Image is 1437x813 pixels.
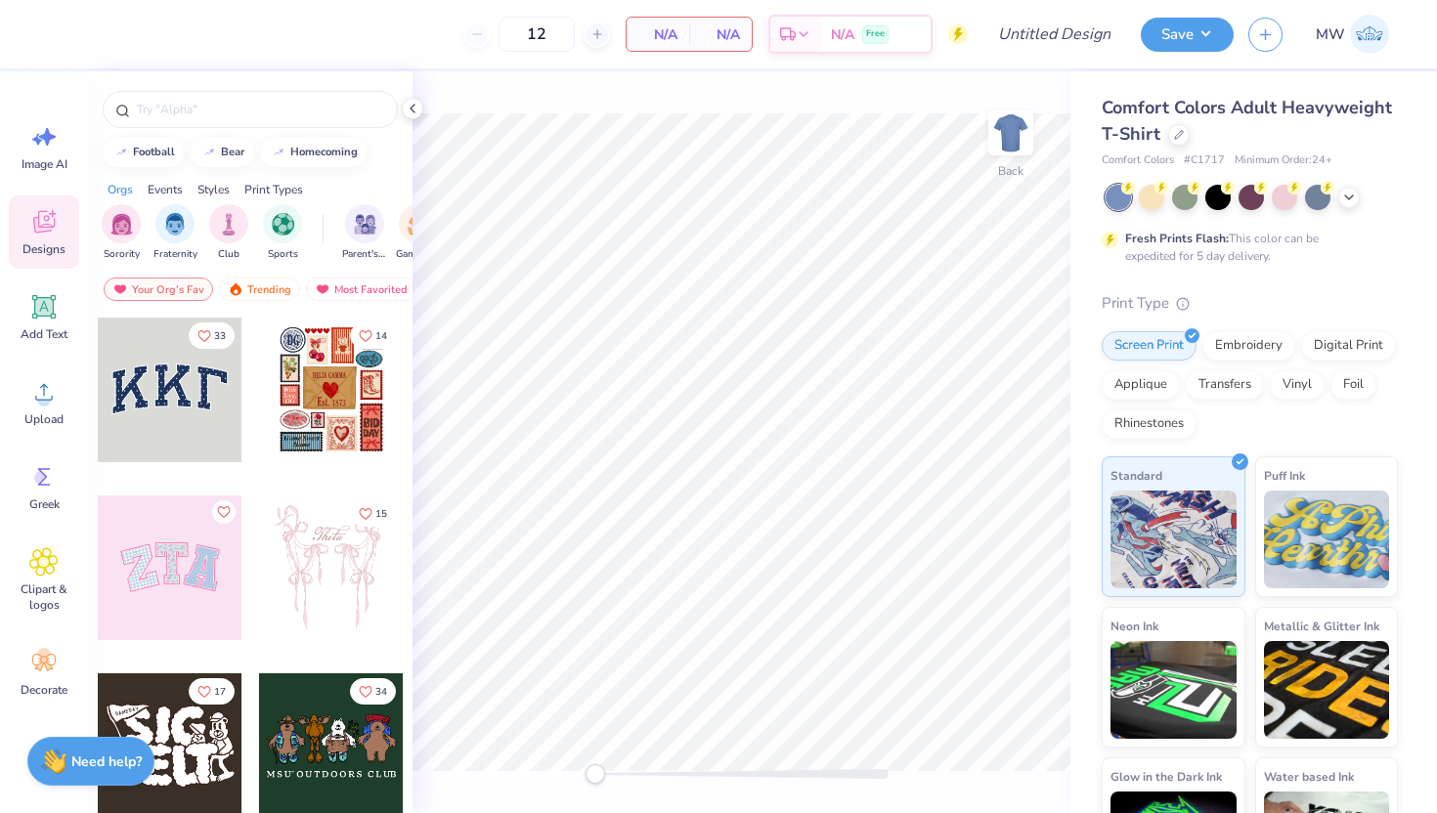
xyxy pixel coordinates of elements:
[1102,152,1174,169] span: Comfort Colors
[396,204,441,262] div: filter for Game Day
[342,204,387,262] div: filter for Parent's Weekend
[396,247,441,262] span: Game Day
[1110,766,1222,787] span: Glow in the Dark Ink
[135,100,385,119] input: Try "Alpha"
[375,509,387,519] span: 15
[1264,465,1305,486] span: Puff Ink
[831,24,854,45] span: N/A
[209,204,248,262] div: filter for Club
[1102,292,1398,315] div: Print Type
[499,17,575,52] input: – –
[12,581,76,613] span: Clipart & logos
[350,678,396,705] button: Like
[1125,230,1366,265] div: This color can be expedited for 5 day delivery.
[1186,370,1264,400] div: Transfers
[218,213,239,235] img: Club Image
[268,247,298,262] span: Sports
[112,282,128,296] img: most_fav.gif
[342,204,387,262] button: filter button
[260,138,367,167] button: homecoming
[290,147,358,157] div: homecoming
[982,15,1126,54] input: Untitled Design
[113,147,129,158] img: trend_line.gif
[153,204,197,262] button: filter button
[586,764,605,784] div: Accessibility label
[1141,18,1234,52] button: Save
[1110,465,1162,486] span: Standard
[263,204,302,262] div: filter for Sports
[209,204,248,262] button: filter button
[197,181,230,198] div: Styles
[1270,370,1325,400] div: Vinyl
[218,247,239,262] span: Club
[1307,15,1398,54] a: MW
[201,147,217,158] img: trend_line.gif
[24,411,64,427] span: Upload
[1102,331,1197,361] div: Screen Print
[29,496,60,512] span: Greek
[315,282,330,296] img: most_fav.gif
[189,322,235,349] button: Like
[153,204,197,262] div: filter for Fraternity
[148,181,183,198] div: Events
[1184,152,1225,169] span: # C1717
[866,27,885,41] span: Free
[306,278,416,301] div: Most Favorited
[104,278,213,301] div: Your Org's Fav
[1202,331,1295,361] div: Embroidery
[228,282,243,296] img: trending.gif
[71,752,142,771] strong: Need help?
[1264,491,1390,588] img: Puff Ink
[396,204,441,262] button: filter button
[221,147,244,157] div: bear
[638,24,677,45] span: N/A
[214,687,226,697] span: 17
[219,278,300,301] div: Trending
[1350,15,1389,54] img: Maya Williams
[21,326,67,342] span: Add Text
[110,213,133,235] img: Sorority Image
[375,687,387,697] span: 34
[1110,616,1158,636] span: Neon Ink
[1301,331,1396,361] div: Digital Print
[375,331,387,341] span: 14
[164,213,186,235] img: Fraternity Image
[1264,641,1390,739] img: Metallic & Glitter Ink
[1110,491,1237,588] img: Standard
[108,181,133,198] div: Orgs
[342,247,387,262] span: Parent's Weekend
[1264,766,1354,787] span: Water based Ink
[1110,641,1237,739] img: Neon Ink
[22,241,65,257] span: Designs
[1316,23,1345,46] span: MW
[1102,409,1197,439] div: Rhinestones
[1330,370,1376,400] div: Foil
[1235,152,1332,169] span: Minimum Order: 24 +
[991,113,1030,152] img: Back
[21,682,67,698] span: Decorate
[189,678,235,705] button: Like
[102,204,141,262] div: filter for Sorority
[272,213,294,235] img: Sports Image
[133,147,175,157] div: football
[244,181,303,198] div: Print Types
[1102,370,1180,400] div: Applique
[354,213,376,235] img: Parent's Weekend Image
[350,500,396,527] button: Like
[1125,231,1229,246] strong: Fresh Prints Flash:
[104,247,140,262] span: Sorority
[191,138,253,167] button: bear
[701,24,740,45] span: N/A
[271,147,286,158] img: trend_line.gif
[102,204,141,262] button: filter button
[998,162,1023,180] div: Back
[1264,616,1379,636] span: Metallic & Glitter Ink
[350,322,396,349] button: Like
[1102,96,1392,146] span: Comfort Colors Adult Heavyweight T-Shirt
[214,331,226,341] span: 33
[212,500,236,524] button: Like
[22,156,67,172] span: Image AI
[103,138,184,167] button: football
[263,204,302,262] button: filter button
[408,213,430,235] img: Game Day Image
